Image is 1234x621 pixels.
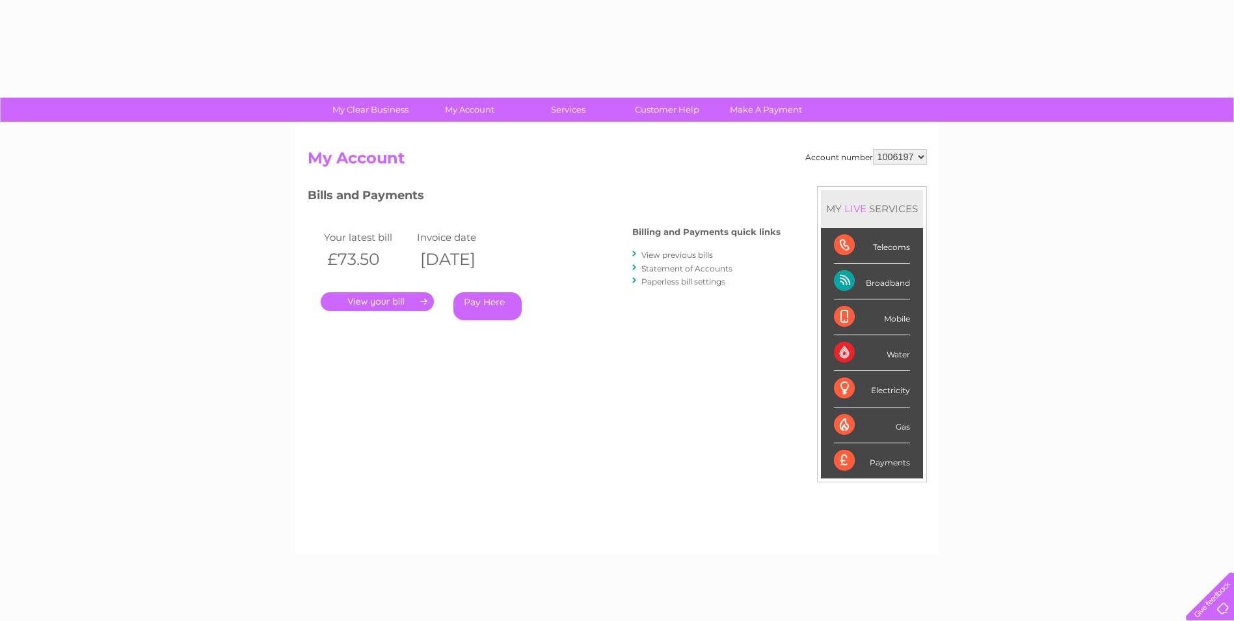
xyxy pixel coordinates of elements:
a: My Account [416,98,523,122]
div: MY SERVICES [821,190,923,227]
div: Telecoms [834,228,910,264]
a: View previous bills [641,250,713,260]
div: Mobile [834,299,910,335]
th: [DATE] [414,246,507,273]
div: Gas [834,407,910,443]
div: Account number [805,149,927,165]
th: £73.50 [321,246,414,273]
div: LIVE [842,202,869,215]
a: Make A Payment [712,98,820,122]
a: . [321,292,434,311]
h3: Bills and Payments [308,186,781,209]
a: Services [515,98,622,122]
h2: My Account [308,149,927,174]
td: Invoice date [414,228,507,246]
div: Electricity [834,371,910,407]
a: Customer Help [613,98,721,122]
div: Payments [834,443,910,478]
h4: Billing and Payments quick links [632,227,781,237]
div: Water [834,335,910,371]
a: Paperless bill settings [641,277,725,286]
td: Your latest bill [321,228,414,246]
a: Pay Here [453,292,522,320]
div: Broadband [834,264,910,299]
a: My Clear Business [317,98,424,122]
a: Statement of Accounts [641,264,732,273]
